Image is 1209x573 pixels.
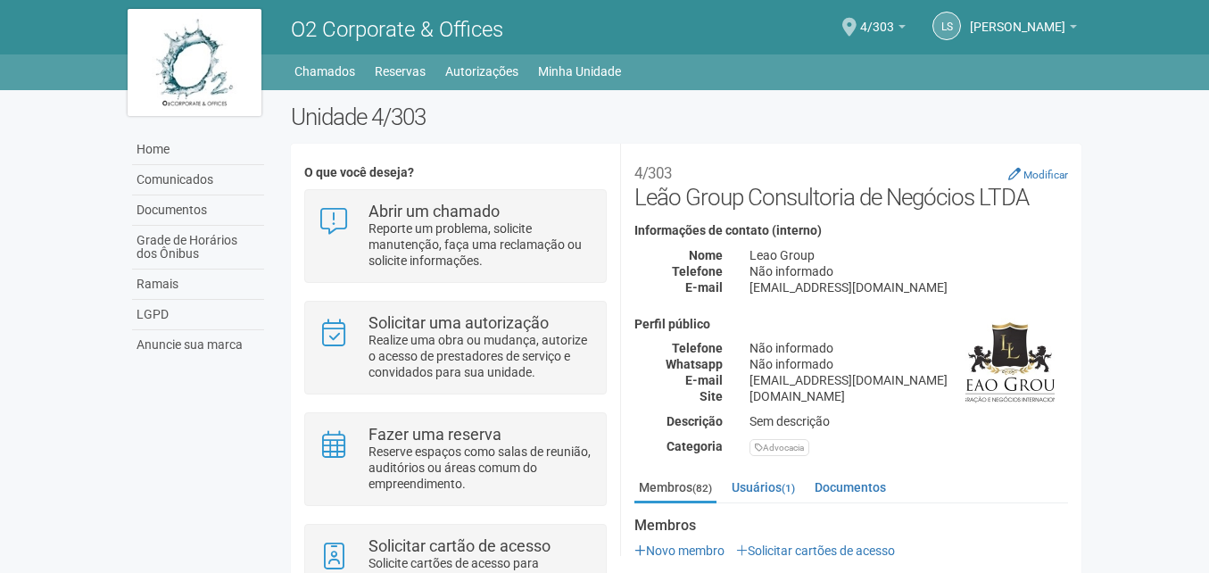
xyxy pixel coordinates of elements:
[319,203,592,269] a: Abrir um chamado Reporte um problema, solicite manutenção, faça uma reclamação ou solicite inform...
[132,226,264,270] a: Grade de Horários dos Ônibus
[445,59,518,84] a: Autorizações
[291,104,1082,130] h2: Unidade 4/303
[132,270,264,300] a: Ramais
[700,389,723,403] strong: Site
[672,341,723,355] strong: Telefone
[727,474,799,501] a: Usuários(1)
[634,518,1068,534] strong: Membros
[368,220,592,269] p: Reporte um problema, solicite manutenção, faça uma reclamação ou solicite informações.
[634,157,1068,211] h2: Leão Group Consultoria de Negócios LTDA
[294,59,355,84] a: Chamados
[634,164,672,182] small: 4/303
[132,300,264,330] a: LGPD
[810,474,890,501] a: Documentos
[667,439,723,453] strong: Categoria
[634,318,1068,331] h4: Perfil público
[304,166,607,179] h4: O que você deseja?
[634,474,716,503] a: Membros(82)
[132,165,264,195] a: Comunicados
[749,439,809,456] div: Advocacia
[736,340,1081,356] div: Não informado
[368,444,592,492] p: Reserve espaços como salas de reunião, auditórios ou áreas comum do empreendimento.
[692,482,712,494] small: (82)
[132,330,264,360] a: Anuncie sua marca
[1023,169,1068,181] small: Modificar
[634,544,725,558] a: Novo membro
[965,318,1055,407] img: business.png
[1008,167,1068,181] a: Modificar
[375,59,426,84] a: Reservas
[319,427,592,492] a: Fazer uma reserva Reserve espaços como salas de reunião, auditórios ou áreas comum do empreendime...
[736,544,895,558] a: Solicitar cartões de acesso
[736,356,1081,372] div: Não informado
[970,22,1077,37] a: [PERSON_NAME]
[689,248,723,262] strong: Nome
[736,279,1081,295] div: [EMAIL_ADDRESS][DOMAIN_NAME]
[132,195,264,226] a: Documentos
[932,12,961,40] a: LS
[860,3,894,34] span: 4/303
[634,224,1068,237] h4: Informações de contato (interno)
[128,9,261,116] img: logo.jpg
[685,280,723,295] strong: E-mail
[667,414,723,428] strong: Descrição
[368,313,549,332] strong: Solicitar uma autorização
[666,357,723,371] strong: Whatsapp
[736,413,1081,429] div: Sem descrição
[368,425,501,444] strong: Fazer uma reserva
[782,482,795,494] small: (1)
[132,135,264,165] a: Home
[368,536,551,555] strong: Solicitar cartão de acesso
[538,59,621,84] a: Minha Unidade
[860,22,906,37] a: 4/303
[685,373,723,387] strong: E-mail
[368,332,592,380] p: Realize uma obra ou mudança, autorize o acesso de prestadores de serviço e convidados para sua un...
[736,263,1081,279] div: Não informado
[736,372,1081,388] div: [EMAIL_ADDRESS][DOMAIN_NAME]
[736,388,1081,404] div: [DOMAIN_NAME]
[672,264,723,278] strong: Telefone
[291,17,503,42] span: O2 Corporate & Offices
[736,247,1081,263] div: Leao Group
[970,3,1065,34] span: Leonardo Silva Leao
[319,315,592,380] a: Solicitar uma autorização Realize uma obra ou mudança, autorize o acesso de prestadores de serviç...
[368,202,500,220] strong: Abrir um chamado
